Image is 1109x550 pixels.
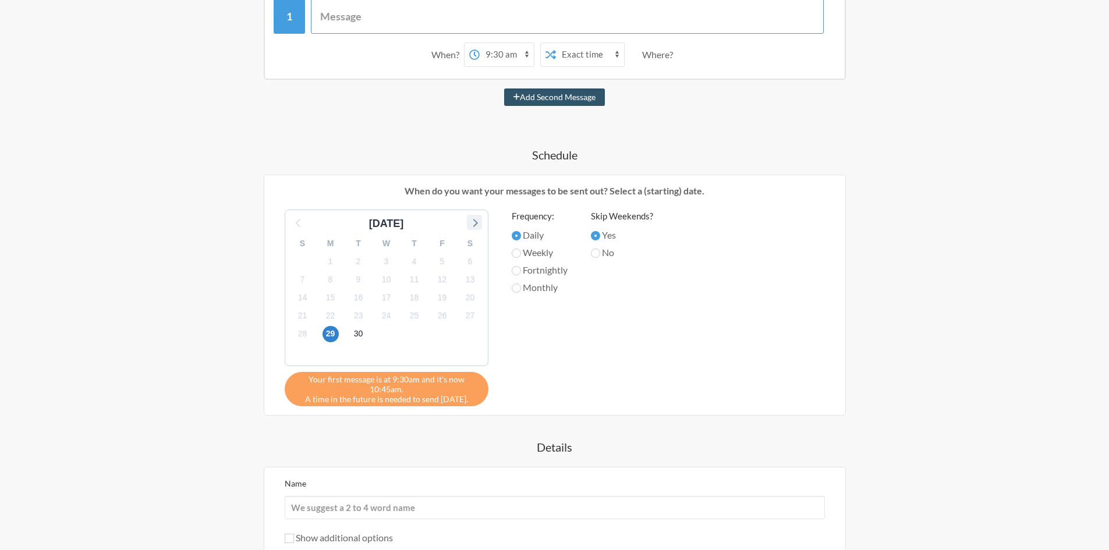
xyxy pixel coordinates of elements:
label: Monthly [512,281,568,294]
span: Saturday, October 11, 2025 [406,271,423,288]
input: No [591,249,600,258]
span: Friday, October 3, 2025 [378,253,395,269]
button: Add Second Message [504,88,605,106]
span: Monday, October 13, 2025 [462,271,479,288]
label: Frequency: [512,210,568,223]
input: Yes [591,231,600,240]
span: Monday, October 20, 2025 [462,290,479,306]
span: Monday, October 6, 2025 [462,253,479,269]
span: Thursday, October 2, 2025 [350,253,367,269]
span: Sunday, October 26, 2025 [434,308,451,324]
h4: Schedule [217,147,892,163]
span: Tuesday, October 14, 2025 [295,290,311,306]
span: Wednesday, October 22, 2025 [323,308,339,324]
span: Sunday, October 5, 2025 [434,253,451,269]
label: Skip Weekends? [591,210,653,223]
label: Yes [591,228,653,242]
div: T [345,235,373,253]
input: Weekly [512,249,521,258]
span: Your first message is at 9:30am and it's now 10:45am. [293,374,480,394]
span: Wednesday, October 29, 2025 [323,326,339,342]
span: Thursday, October 16, 2025 [350,290,367,306]
div: S [289,235,317,253]
span: Saturday, October 25, 2025 [406,308,423,324]
span: Monday, October 27, 2025 [462,308,479,324]
input: Monthly [512,283,521,293]
span: Sunday, October 12, 2025 [434,271,451,288]
label: Show additional options [285,532,393,543]
span: Tuesday, October 28, 2025 [295,326,311,342]
div: A time in the future is needed to send [DATE]. [285,372,488,406]
div: [DATE] [364,216,409,232]
label: Weekly [512,246,568,260]
span: Friday, October 17, 2025 [378,290,395,306]
label: Daily [512,228,568,242]
span: Thursday, October 23, 2025 [350,308,367,324]
div: M [317,235,345,253]
label: Fortnightly [512,263,568,277]
span: Friday, October 24, 2025 [378,308,395,324]
span: Sunday, October 19, 2025 [434,290,451,306]
span: Saturday, October 18, 2025 [406,290,423,306]
span: Wednesday, October 8, 2025 [323,271,339,288]
label: Name [285,478,306,488]
input: Show additional options [285,534,294,543]
span: Saturday, October 4, 2025 [406,253,423,269]
label: No [591,246,653,260]
div: Where? [642,42,678,67]
div: F [428,235,456,253]
div: When? [431,42,464,67]
div: S [456,235,484,253]
span: Wednesday, October 15, 2025 [323,290,339,306]
div: W [373,235,401,253]
span: Friday, October 10, 2025 [378,271,395,288]
h4: Details [217,439,892,455]
span: Thursday, October 30, 2025 [350,326,367,342]
div: T [401,235,428,253]
span: Thursday, October 9, 2025 [350,271,367,288]
p: When do you want your messages to be sent out? Select a (starting) date. [273,184,837,198]
input: We suggest a 2 to 4 word name [285,496,825,519]
span: Wednesday, October 1, 2025 [323,253,339,269]
input: Daily [512,231,521,240]
span: Tuesday, October 21, 2025 [295,308,311,324]
input: Fortnightly [512,266,521,275]
span: Tuesday, October 7, 2025 [295,271,311,288]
